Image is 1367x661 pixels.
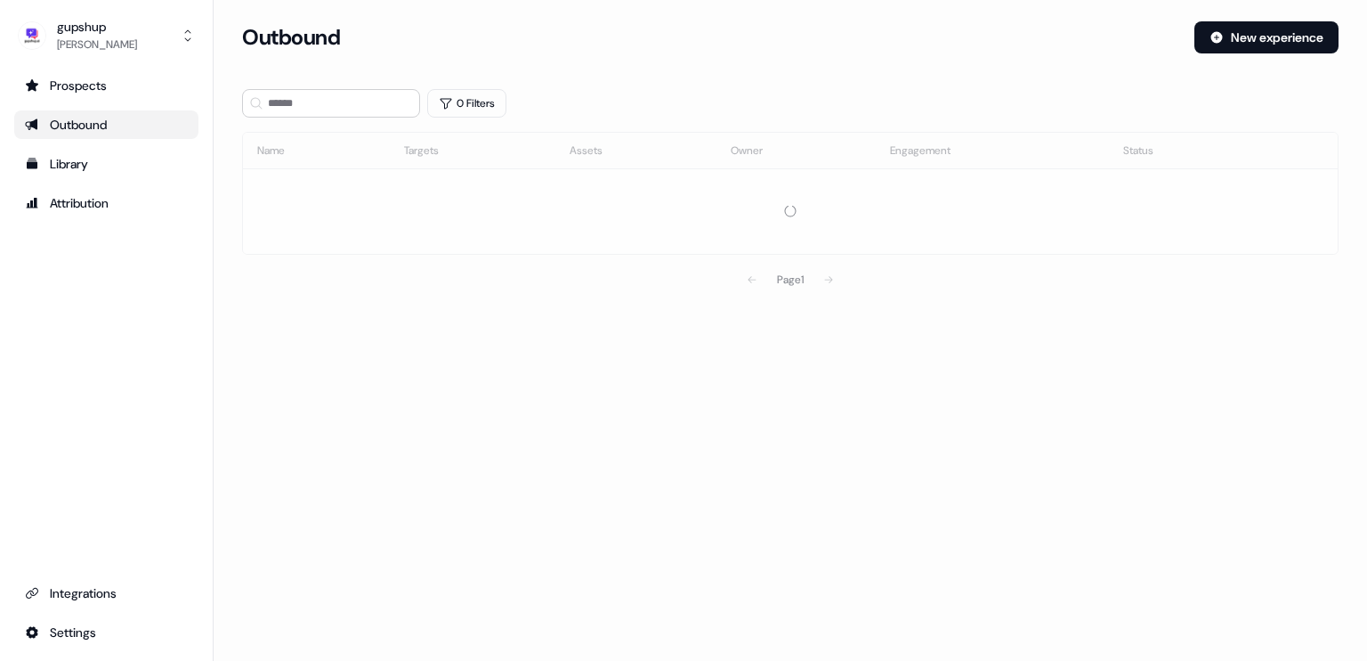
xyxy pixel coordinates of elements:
[14,189,198,217] a: Go to attribution
[57,18,137,36] div: gupshup
[427,89,506,118] button: 0 Filters
[25,77,188,94] div: Prospects
[1194,21,1339,53] button: New experience
[25,624,188,641] div: Settings
[25,194,188,212] div: Attribution
[14,150,198,178] a: Go to templates
[242,24,340,51] h3: Outbound
[14,618,198,647] a: Go to integrations
[14,14,198,57] button: gupshup[PERSON_NAME]
[25,584,188,602] div: Integrations
[14,110,198,139] a: Go to outbound experience
[57,36,137,53] div: [PERSON_NAME]
[14,71,198,100] a: Go to prospects
[14,579,198,608] a: Go to integrations
[25,116,188,134] div: Outbound
[25,155,188,173] div: Library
